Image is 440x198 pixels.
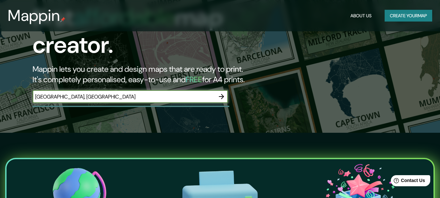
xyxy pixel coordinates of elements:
[33,64,253,85] h2: Mappin lets you create and design maps that are ready to print. It's completely personalised, eas...
[186,74,202,84] h5: FREE
[8,7,60,25] h3: Mappin
[60,17,65,22] img: mappin-pin
[33,93,215,100] input: Choose your favourite place
[348,10,374,22] button: About Us
[382,173,433,191] iframe: Help widget launcher
[385,10,432,22] button: Create yourmap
